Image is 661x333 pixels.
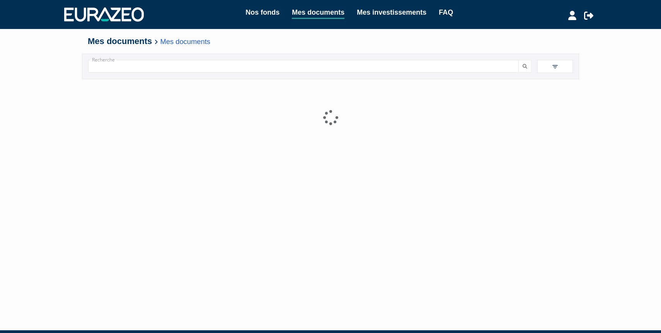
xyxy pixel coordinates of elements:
a: Nos fonds [245,7,279,18]
img: 1732889491-logotype_eurazeo_blanc_rvb.png [64,7,144,21]
a: Mes documents [160,37,210,46]
input: Recherche [88,60,519,73]
a: Mes investissements [357,7,426,18]
a: Mes documents [292,7,344,19]
a: FAQ [439,7,453,18]
img: filter.svg [552,63,559,70]
h4: Mes documents [88,37,573,46]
